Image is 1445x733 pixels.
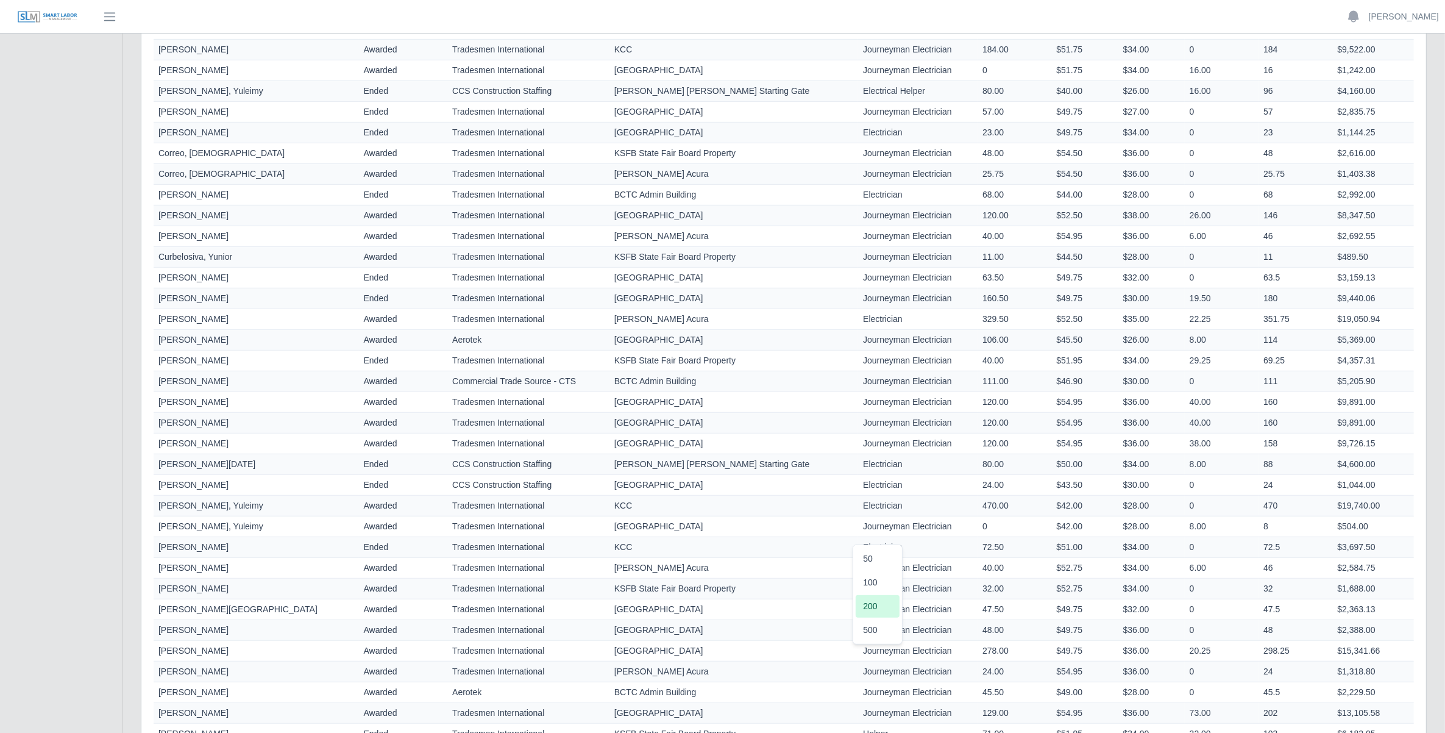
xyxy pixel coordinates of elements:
td: $49.75 [1051,268,1118,288]
td: 63.5 [1259,268,1332,288]
td: $5,369.00 [1332,330,1414,351]
td: 6.00 [1185,226,1259,247]
a: [PERSON_NAME] [1369,10,1439,23]
td: Tradesmen International [447,579,609,599]
td: [GEOGRAPHIC_DATA] [609,330,858,351]
td: 8.00 [1185,330,1259,351]
span: ended [364,293,388,303]
td: KCC [609,496,858,517]
td: 158 [1259,434,1332,454]
td: 120.00 [978,413,1051,434]
td: $36.00 [1118,392,1185,413]
td: [PERSON_NAME] [154,206,359,226]
td: Aerotek [447,330,609,351]
td: 25.75 [978,164,1051,185]
td: 0 [1185,123,1259,143]
td: Electrician [858,185,978,206]
span: ended [364,127,388,137]
td: 48 [1259,143,1332,164]
td: 40.00 [978,351,1051,371]
td: Curbelosiva, Yunior [154,247,359,268]
td: 184 [1259,40,1332,60]
td: CCS Construction Staffing [447,454,609,475]
td: Journeyman Electrician [858,164,978,185]
td: 0 [1185,537,1259,558]
td: 0 [1185,40,1259,60]
span: awarded [364,521,397,531]
td: $2,992.00 [1332,185,1414,206]
td: Correo, [DEMOGRAPHIC_DATA] [154,164,359,185]
td: 19.50 [1185,288,1259,309]
td: [PERSON_NAME] [154,288,359,309]
span: awarded [364,314,397,324]
td: KSFB State Fair Board Property [609,579,858,599]
td: $34.00 [1118,123,1185,143]
td: $28.00 [1118,496,1185,517]
td: [PERSON_NAME] [PERSON_NAME] Starting Gate [609,81,858,102]
span: ended [364,480,388,490]
td: Tradesmen International [447,123,609,143]
td: [GEOGRAPHIC_DATA] [609,206,858,226]
td: $38.00 [1118,206,1185,226]
td: Electrical Helper [858,81,978,102]
td: 80.00 [978,81,1051,102]
td: $2,692.55 [1332,226,1414,247]
td: 96 [1259,81,1332,102]
td: 57 [1259,102,1332,123]
td: Tradesmen International [447,226,609,247]
td: Tradesmen International [447,164,609,185]
td: Journeyman Electrician [858,247,978,268]
td: [GEOGRAPHIC_DATA] [609,123,858,143]
td: $1,403.38 [1332,164,1414,185]
td: 26.00 [1185,206,1259,226]
td: 160 [1259,413,1332,434]
li: 50 [856,548,900,570]
td: Journeyman Electrician [858,102,978,123]
td: $36.00 [1118,164,1185,185]
td: Tradesmen International [447,185,609,206]
td: $1,242.00 [1332,60,1414,81]
td: $54.95 [1051,434,1118,454]
td: [PERSON_NAME] [154,537,359,558]
td: 0 [1185,247,1259,268]
td: [PERSON_NAME] Acura [609,164,858,185]
td: Tradesmen International [447,392,609,413]
td: $49.75 [1051,288,1118,309]
td: $49.75 [1051,102,1118,123]
td: Tradesmen International [447,206,609,226]
td: $28.00 [1118,185,1185,206]
li: 500 [856,619,900,642]
td: [GEOGRAPHIC_DATA] [609,60,858,81]
td: [GEOGRAPHIC_DATA] [609,392,858,413]
td: [PERSON_NAME] [154,579,359,599]
td: $40.00 [1051,81,1118,102]
td: KSFB State Fair Board Property [609,351,858,371]
td: [GEOGRAPHIC_DATA] [609,475,858,496]
td: $8,347.50 [1332,206,1414,226]
td: $28.00 [1118,517,1185,537]
td: 0 [1185,475,1259,496]
td: 40.00 [978,226,1051,247]
td: 106.00 [978,330,1051,351]
td: $30.00 [1118,371,1185,392]
td: $9,891.00 [1332,392,1414,413]
td: 184.00 [978,40,1051,60]
td: Journeyman Electrician [858,60,978,81]
td: Tradesmen International [447,268,609,288]
td: [GEOGRAPHIC_DATA] [609,434,858,454]
td: Journeyman Electrician [858,392,978,413]
td: $1,144.25 [1332,123,1414,143]
td: $34.00 [1118,537,1185,558]
td: [PERSON_NAME] [154,371,359,392]
td: 0 [1185,496,1259,517]
td: Electrician [858,537,978,558]
td: 8.00 [1185,517,1259,537]
td: 24.00 [978,475,1051,496]
td: Journeyman Electrician [858,206,978,226]
td: $36.00 [1118,143,1185,164]
td: $34.00 [1118,40,1185,60]
td: $4,357.31 [1332,351,1414,371]
td: $49.75 [1051,123,1118,143]
td: $54.50 [1051,164,1118,185]
td: [PERSON_NAME] [154,60,359,81]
